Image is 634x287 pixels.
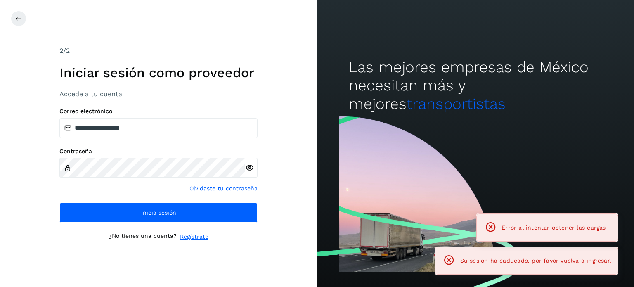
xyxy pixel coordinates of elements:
p: ¿No tienes una cuenta? [109,232,177,241]
span: Su sesión ha caducado, por favor vuelva a ingresar. [460,257,611,264]
a: Olvidaste tu contraseña [189,184,258,193]
label: Correo electrónico [59,108,258,115]
h1: Iniciar sesión como proveedor [59,65,258,81]
span: transportistas [407,95,506,113]
div: /2 [59,46,258,56]
button: Inicia sesión [59,203,258,223]
label: Contraseña [59,148,258,155]
h2: Las mejores empresas de México necesitan más y mejores [349,58,602,113]
h3: Accede a tu cuenta [59,90,258,98]
span: Error al intentar obtener las cargas [502,224,606,231]
a: Regístrate [180,232,208,241]
span: Inicia sesión [141,210,176,216]
span: 2 [59,47,63,55]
